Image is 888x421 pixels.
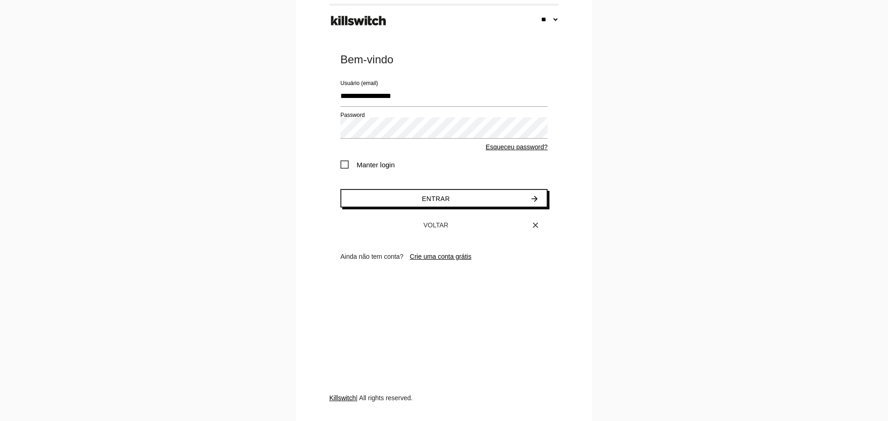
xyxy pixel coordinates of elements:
[329,393,559,421] div: | All rights reserved.
[340,189,548,207] button: Entrararrow_forward
[531,217,540,233] i: close
[340,159,395,171] span: Manter login
[424,221,449,229] span: Voltar
[486,143,548,151] a: Esqueceu password?
[340,253,403,260] span: Ainda não tem conta?
[340,79,378,87] label: Usuário (email)
[340,111,365,119] label: Password
[410,253,471,260] a: Crie uma conta grátis
[329,12,388,29] img: ks-logo-black-footer.png
[422,195,450,202] span: Entrar
[329,394,356,402] a: Killswitch
[340,52,548,67] div: Bem-vindo
[530,190,539,207] i: arrow_forward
